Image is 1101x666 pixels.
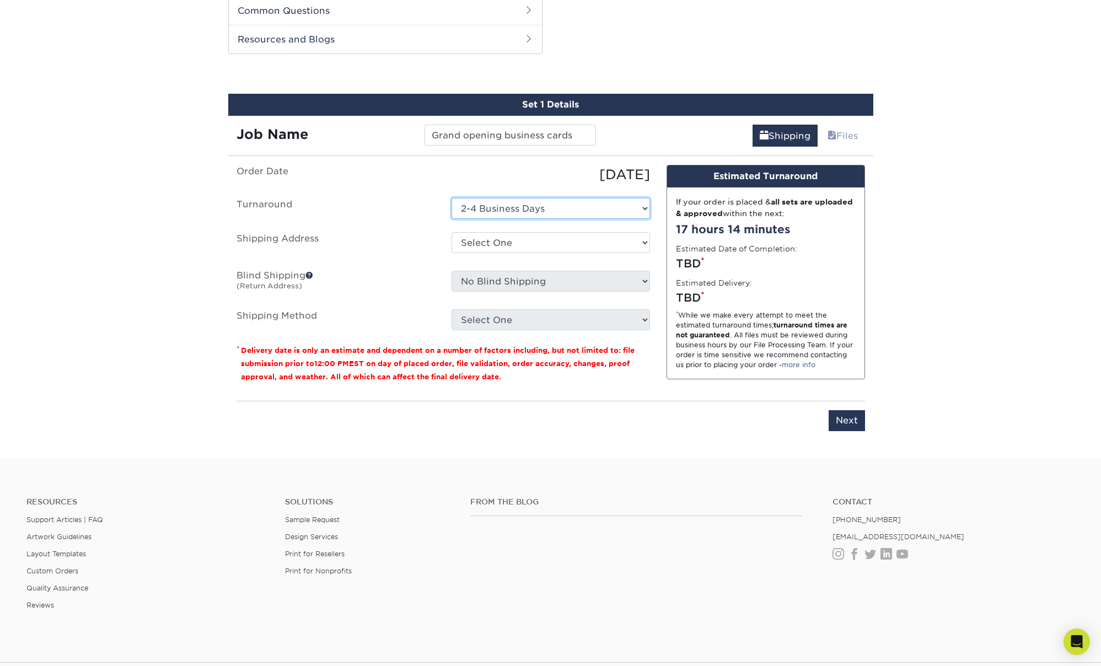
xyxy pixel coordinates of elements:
label: Estimated Delivery: [676,277,752,288]
h4: Solutions [285,497,453,507]
h4: Resources [26,497,268,507]
div: If your order is placed & within the next: [676,196,856,219]
a: Support Articles | FAQ [26,515,103,524]
span: files [828,131,836,141]
div: Set 1 Details [228,94,873,116]
a: Quality Assurance [26,584,88,592]
a: Custom Orders [26,567,78,575]
a: Print for Nonprofits [285,567,352,575]
label: Order Date [228,165,443,185]
a: Contact [833,497,1075,507]
small: (Return Address) [237,282,302,290]
label: Blind Shipping [228,271,443,296]
strong: Job Name [237,126,308,142]
label: Shipping Method [228,309,443,330]
strong: all sets are uploaded & approved [676,197,853,217]
div: TBD [676,289,856,306]
small: Delivery date is only an estimate and dependent on a number of factors including, but not limited... [241,346,635,381]
a: [PHONE_NUMBER] [833,515,901,524]
div: Open Intercom Messenger [1064,629,1090,655]
span: 12:00 PM [314,359,349,368]
h2: Resources and Blogs [229,25,542,53]
a: Files [820,125,865,147]
input: Enter a job name [425,125,596,146]
label: Turnaround [228,198,443,219]
a: Shipping [753,125,818,147]
div: [DATE] [443,165,658,185]
div: While we make every attempt to meet the estimated turnaround times; . All files must be reviewed ... [676,310,856,370]
div: TBD [676,255,856,272]
label: Estimated Date of Completion: [676,243,797,254]
a: Print for Resellers [285,550,345,558]
div: 17 hours 14 minutes [676,221,856,238]
a: Sample Request [285,515,340,524]
a: Design Services [285,533,338,541]
a: Layout Templates [26,550,86,558]
h4: From the Blog [470,497,803,507]
span: shipping [760,131,769,141]
div: Estimated Turnaround [667,165,864,187]
a: [EMAIL_ADDRESS][DOMAIN_NAME] [833,533,964,541]
input: Next [829,410,865,431]
label: Shipping Address [228,232,443,257]
a: more info [782,361,815,369]
a: Reviews [26,601,54,609]
a: Artwork Guidelines [26,533,92,541]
